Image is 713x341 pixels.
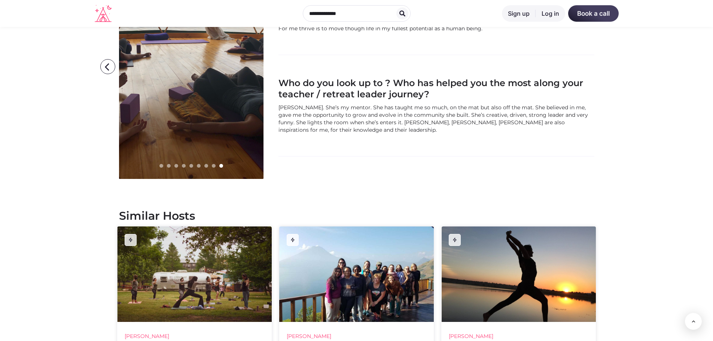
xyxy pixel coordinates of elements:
[278,25,594,32] div: For me thrive is to move though life in my fullest potential as a human being.
[102,60,117,74] i: arrow_back_ios
[278,104,594,134] div: [PERSON_NAME]. She’s my mentor. She has taught me so much, on the mat but also off the mat. She b...
[278,77,594,100] h3: Who do you look up to ? Who has helped you the most along your teacher / retreat leader journey?
[502,5,536,22] a: Sign up
[536,5,565,22] a: Log in
[568,5,619,22] a: Book a call
[119,209,594,223] h2: Similar Hosts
